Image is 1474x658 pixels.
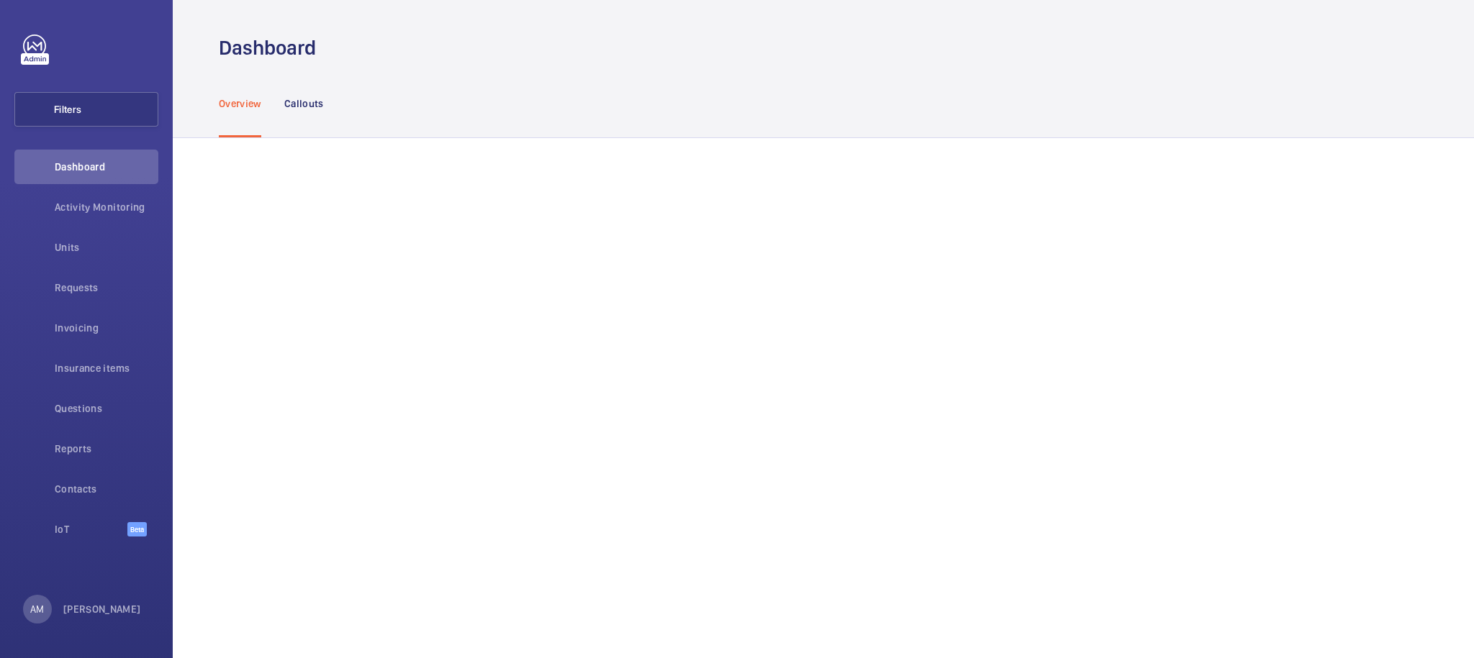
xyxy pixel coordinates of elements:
[55,321,158,335] span: Invoicing
[55,482,158,496] span: Contacts
[55,522,127,536] span: IoT
[55,442,158,456] span: Reports
[55,361,158,375] span: Insurance items
[55,240,158,255] span: Units
[55,280,158,295] span: Requests
[54,102,81,116] span: Filters
[284,96,324,111] p: Callouts
[219,96,261,111] p: Overview
[14,92,158,127] button: Filters
[63,602,141,616] p: [PERSON_NAME]
[30,602,44,616] p: AM
[55,401,158,416] span: Questions
[219,35,325,61] h1: Dashboard
[127,522,147,536] span: Beta
[55,200,158,214] span: Activity Monitoring
[55,160,158,174] span: Dashboard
